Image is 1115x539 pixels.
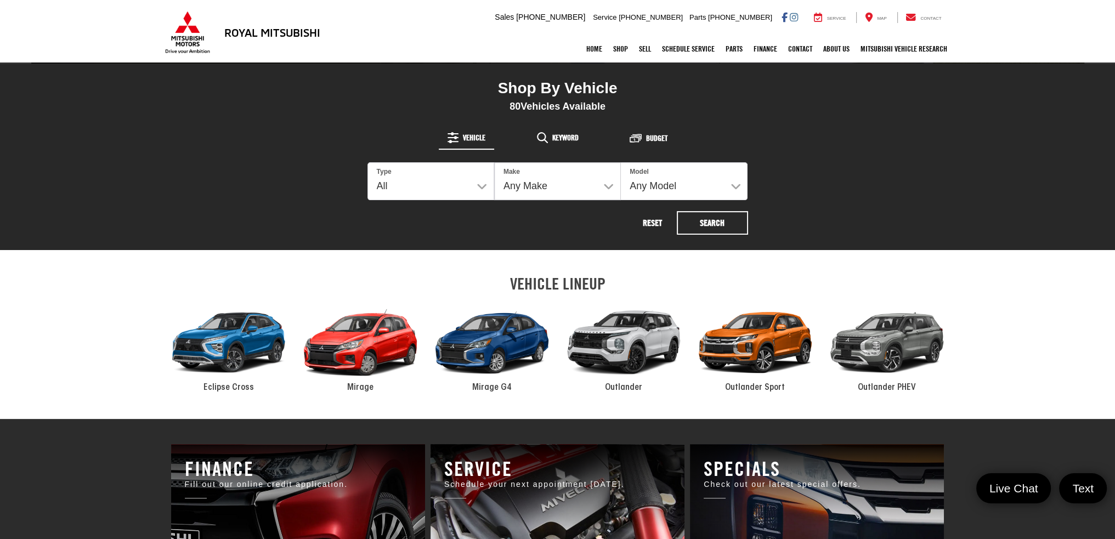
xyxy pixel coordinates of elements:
span: Map [877,16,886,21]
a: About Us [818,35,855,63]
a: Facebook: Click to visit our Facebook page [782,13,788,21]
span: Outlander PHEV [858,383,916,392]
div: 2024 Mitsubishi Mirage [295,298,426,387]
span: Vehicle [463,134,485,141]
a: Service [806,12,854,23]
div: 2024 Mitsubishi Mirage G4 [426,298,558,387]
span: [PHONE_NUMBER] [619,13,683,21]
div: 2024 Mitsubishi Eclipse Cross [163,298,295,387]
span: Keyword [552,134,579,141]
a: Map [856,12,895,23]
span: Eclipse Cross [203,383,254,392]
a: 2024 Mitsubishi Mirage Mirage [295,298,426,394]
p: Check out our latest special offers. [704,479,930,490]
p: Schedule your next appointment [DATE]. [444,479,671,490]
h3: Royal Mitsubishi [224,26,320,38]
span: Mirage G4 [472,383,512,392]
a: Text [1059,473,1107,503]
a: Shop [608,35,633,63]
h2: VEHICLE LINEUP [163,275,953,293]
a: 2024 Mitsubishi Outlander Sport Outlander Sport [689,298,821,394]
h3: Service [444,458,671,480]
span: Mirage [347,383,373,392]
h3: Finance [185,458,411,480]
a: 2024 Mitsubishi Outlander PHEV Outlander PHEV [821,298,953,394]
a: Mitsubishi Vehicle Research [855,35,953,63]
button: Search [677,211,748,235]
span: 80 [510,101,520,112]
label: Model [630,167,649,177]
span: Service [827,16,846,21]
label: Make [503,167,520,177]
div: 2024 Mitsubishi Outlander Sport [689,298,821,387]
a: Contact [783,35,818,63]
img: Mitsubishi [163,11,212,54]
span: Live Chat [984,481,1044,496]
div: Vehicles Available [367,100,748,112]
a: Contact [897,12,950,23]
h3: Specials [704,458,930,480]
a: Sell [633,35,656,63]
a: 2024 Mitsubishi Mirage G4 Mirage G4 [426,298,558,394]
a: 2024 Mitsubishi Eclipse Cross Eclipse Cross [163,298,295,394]
div: 2024 Mitsubishi Outlander PHEV [821,298,953,387]
span: Service [593,13,616,21]
button: Reset [631,211,675,235]
a: Live Chat [976,473,1051,503]
span: Budget [646,134,667,142]
span: Sales [495,13,514,21]
a: Instagram: Click to visit our Instagram page [790,13,798,21]
span: [PHONE_NUMBER] [708,13,772,21]
span: [PHONE_NUMBER] [516,13,585,21]
label: Type [377,167,392,177]
p: Fill out our online credit application. [185,479,411,490]
div: Shop By Vehicle [367,79,748,100]
a: Home [581,35,608,63]
a: 2024 Mitsubishi Outlander Outlander [558,298,689,394]
a: Finance [748,35,783,63]
a: Parts: Opens in a new tab [720,35,748,63]
a: Schedule Service: Opens in a new tab [656,35,720,63]
span: Outlander [605,383,642,392]
span: Contact [920,16,941,21]
span: Text [1067,481,1099,496]
span: Parts [689,13,706,21]
div: 2024 Mitsubishi Outlander [558,298,689,387]
span: Outlander Sport [725,383,785,392]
